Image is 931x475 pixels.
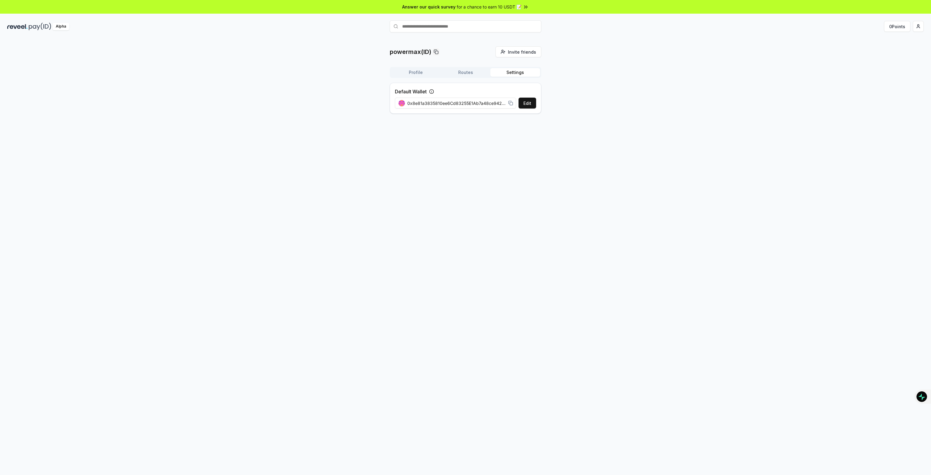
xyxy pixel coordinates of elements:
[508,49,536,55] span: Invite friends
[7,23,28,30] img: reveel_dark
[496,46,541,57] button: Invite friends
[490,68,540,77] button: Settings
[390,48,431,56] p: powermax(ID)
[391,68,441,77] button: Profile
[52,23,69,30] div: Alpha
[884,21,910,32] button: 0Points
[441,68,490,77] button: Routes
[519,98,536,109] button: Edit
[402,4,455,10] span: Answer our quick survey
[395,88,427,95] label: Default Wallet
[407,100,506,106] span: 0x8e81a3835810ee6Cd83255E1Ab7a48ce9421e050
[457,4,522,10] span: for a chance to earn 10 USDT 📝
[29,23,51,30] img: pay_id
